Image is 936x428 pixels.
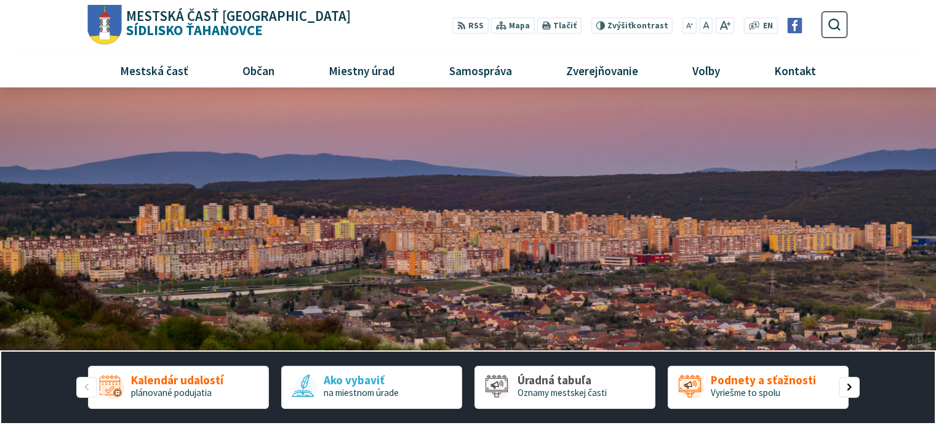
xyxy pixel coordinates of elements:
a: Zverejňovanie [544,54,661,87]
h1: Sídlisko Ťahanovce [122,9,351,38]
div: 4 / 5 [668,366,849,409]
span: Podnety a sťažnosti [711,374,816,387]
span: Mapa [509,20,530,33]
a: Podnety a sťažnosti Vyriešme to spolu [668,366,849,409]
button: Nastaviť pôvodnú veľkosť písma [699,17,713,34]
span: Vyriešme to spolu [711,387,780,398]
a: Kontakt [752,54,839,87]
span: Mestská časť [115,54,193,87]
a: Mapa [491,17,535,34]
div: 2 / 5 [281,366,462,409]
button: Zväčšiť veľkosť písma [715,17,734,34]
a: Kalendár udalostí plánované podujatia [88,366,269,409]
span: kontrast [607,21,668,31]
a: Ako vybaviť na miestnom úrade [281,366,462,409]
span: plánované podujatia [131,387,212,398]
span: Tlačiť [553,21,577,31]
a: Úradná tabuľa Oznamy mestskej časti [474,366,655,409]
button: Zmenšiť veľkosť písma [682,17,697,34]
span: RSS [468,20,484,33]
span: Samospráva [444,54,516,87]
a: Logo Sídlisko Ťahanovce, prejsť na domovskú stránku. [88,5,351,45]
span: Miestny úrad [324,54,399,87]
div: 1 / 5 [88,366,269,409]
span: na miestnom úrade [324,387,399,398]
button: Tlačiť [537,17,582,34]
span: Zverejňovanie [561,54,642,87]
span: Ako vybaviť [324,374,399,387]
span: Kontakt [770,54,821,87]
div: Nasledujúci slajd [839,377,860,398]
span: Občan [238,54,279,87]
a: Samospráva [427,54,535,87]
span: Kalendár udalostí [131,374,223,387]
a: EN [760,20,777,33]
button: Zvýšiťkontrast [591,17,673,34]
a: Mestská časť [97,54,210,87]
span: Zvýšiť [607,20,631,31]
img: Prejsť na Facebook stránku [787,18,802,33]
span: Mestská časť [GEOGRAPHIC_DATA] [126,9,351,23]
span: Voľby [688,54,725,87]
a: Voľby [670,54,743,87]
a: Miestny úrad [306,54,417,87]
a: Občan [220,54,297,87]
a: RSS [452,17,489,34]
span: EN [763,20,773,33]
span: Oznamy mestskej časti [518,387,607,398]
span: Úradná tabuľa [518,374,607,387]
div: 3 / 5 [474,366,655,409]
div: Predošlý slajd [76,377,97,398]
img: Prejsť na domovskú stránku [88,5,122,45]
